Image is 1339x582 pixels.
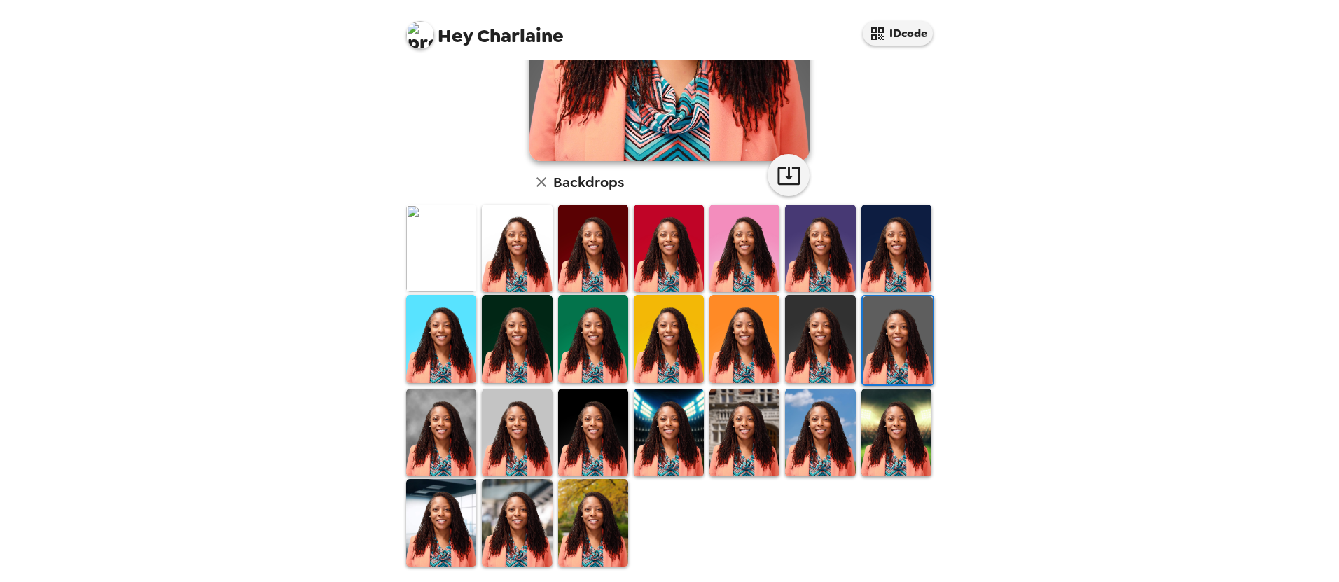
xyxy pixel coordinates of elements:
img: profile pic [406,21,434,49]
span: Hey [438,23,473,48]
h6: Backdrops [553,171,624,193]
span: Charlaine [406,14,564,46]
button: IDcode [863,21,933,46]
img: Original [406,205,476,292]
